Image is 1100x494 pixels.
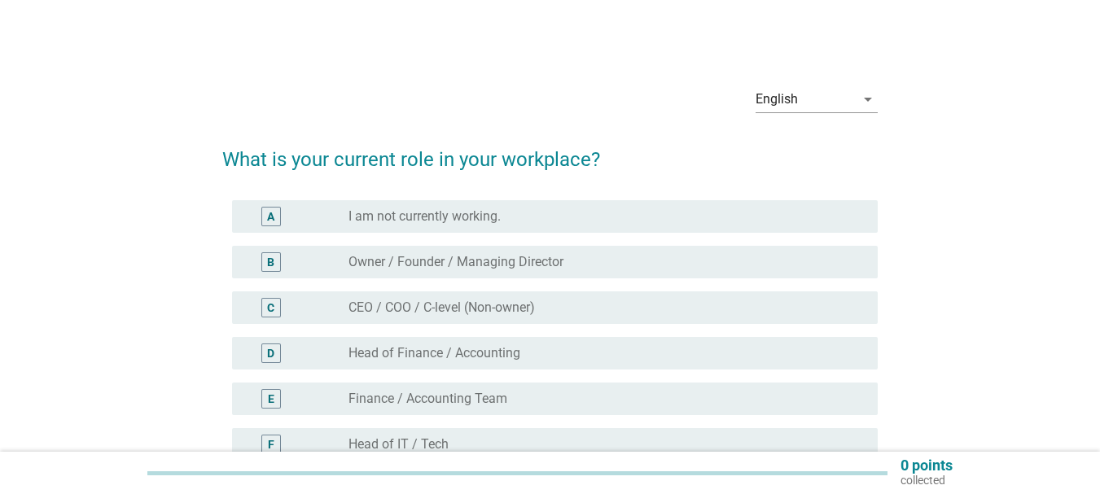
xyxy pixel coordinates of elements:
label: Head of Finance / Accounting [348,345,520,361]
label: CEO / COO / C-level (Non-owner) [348,299,535,316]
div: F [268,436,274,453]
div: C [267,299,274,317]
p: collected [901,473,953,487]
h2: What is your current role in your workplace? [222,129,878,174]
i: arrow_drop_down [858,90,878,109]
p: 0 points [901,458,953,473]
label: I am not currently working. [348,208,501,225]
div: A [267,208,274,225]
label: Finance / Accounting Team [348,391,507,407]
label: Owner / Founder / Managing Director [348,254,563,270]
div: English [756,92,798,107]
label: Head of IT / Tech [348,436,449,452]
div: E [268,391,274,408]
div: B [267,254,274,271]
div: D [267,345,274,362]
